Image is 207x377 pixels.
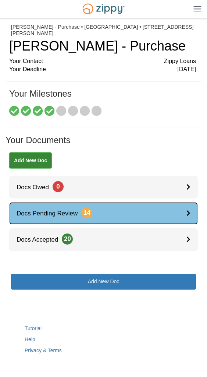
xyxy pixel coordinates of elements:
span: Docs Accepted [9,236,73,243]
span: 20 [62,234,73,245]
a: Help [25,336,35,342]
span: Docs Owed [9,184,64,191]
a: Docs Accepted20 [9,228,198,251]
a: Add New Doc [11,274,196,290]
a: Docs Pending Review14 [9,202,198,225]
div: Your Contact [9,57,196,66]
div: Your Deadline [9,65,196,74]
span: Docs Pending Review [9,210,92,217]
h1: Your Milestones [9,89,196,106]
a: Tutorial [25,325,42,331]
div: [PERSON_NAME] - Purchase • [GEOGRAPHIC_DATA] • [STREET_ADDRESS][PERSON_NAME] [11,24,196,37]
h1: [PERSON_NAME] - Purchase [9,39,196,53]
span: Zippy Loans [164,57,196,66]
a: Privacy & Terms [25,347,62,353]
span: [DATE] [178,65,196,74]
h1: Your Documents [6,135,201,152]
a: Add New Doc [9,152,52,169]
a: Docs Owed0 [9,176,198,198]
img: Mobile Dropdown Menu [193,6,201,11]
span: 0 [53,181,64,192]
span: 14 [81,207,92,218]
